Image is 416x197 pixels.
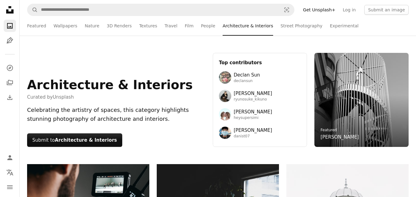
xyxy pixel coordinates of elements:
a: Log in / Sign up [4,152,16,164]
form: Find visuals sitewide [27,4,294,16]
a: People [201,16,216,36]
a: Avatar of user Ryunosuke Kikuno[PERSON_NAME]ryunosuke_kikuno [219,90,301,102]
a: Nature [85,16,99,36]
img: Avatar of user Ryunosuke Kikuno [219,90,231,102]
a: Avatar of user Simone Hutsch[PERSON_NAME]heysupersimi [219,108,301,120]
img: Avatar of user Danist Soh [219,127,231,139]
button: Submit toArchitecture & Interiors [27,133,122,147]
button: Submit an image [364,5,409,15]
button: Language [4,166,16,179]
button: Search Unsplash [27,4,38,16]
span: danist07 [234,134,272,139]
span: [PERSON_NAME] [234,90,272,97]
a: Download History [4,91,16,104]
span: declansun [234,79,260,84]
h1: Architecture & Interiors [27,77,193,92]
a: Textures [139,16,157,36]
a: Photos [4,20,16,32]
button: Menu [4,181,16,193]
span: [PERSON_NAME] [234,108,272,116]
a: Avatar of user Declan SunDeclan Sundeclansun [219,71,301,84]
a: Featured [321,128,337,132]
strong: Architecture & Interiors [55,137,117,143]
span: ryunosuke_kikuno [234,97,272,102]
a: Get Unsplash+ [299,5,339,15]
div: Celebrating the artistry of spaces, this category highlights stunning photography of architecture... [27,106,205,124]
a: Wallpapers [54,16,77,36]
a: Street Photography [281,16,322,36]
button: Visual search [279,4,294,16]
a: Avatar of user Danist Soh[PERSON_NAME]danist07 [219,127,301,139]
a: Explore [4,62,16,74]
span: heysupersimi [234,116,272,120]
a: Experimental [330,16,358,36]
span: Declan Sun [234,71,260,79]
a: Travel [164,16,177,36]
a: Collections [4,77,16,89]
a: Featured [27,16,46,36]
img: Avatar of user Simone Hutsch [219,108,231,120]
a: Unsplash [53,94,74,100]
span: [PERSON_NAME] [234,127,272,134]
a: Log in [339,5,359,15]
span: Curated by [27,93,193,101]
img: Avatar of user Declan Sun [219,71,231,84]
a: 3D Renders [107,16,132,36]
a: Illustrations [4,34,16,47]
a: [PERSON_NAME] [321,133,359,141]
a: Film [185,16,193,36]
h3: Top contributors [219,59,301,66]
